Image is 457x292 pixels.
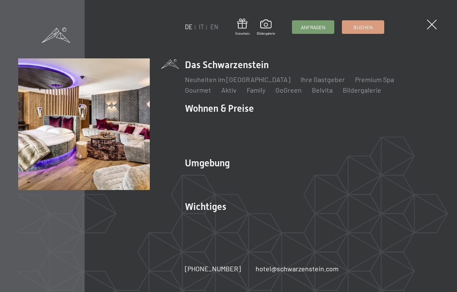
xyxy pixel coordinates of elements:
a: Gutschein [235,19,250,36]
span: [PHONE_NUMBER] [185,264,241,273]
a: Anfragen [292,21,334,33]
a: EN [210,23,218,30]
a: Ihre Gastgeber [300,75,345,83]
span: Buchen [353,24,373,31]
a: Bildergalerie [343,86,381,94]
span: Bildergalerie [257,31,275,36]
a: Gourmet [185,86,211,94]
a: Belvita [312,86,333,94]
a: [PHONE_NUMBER] [185,264,241,273]
a: Bildergalerie [257,19,275,36]
a: Buchen [342,21,384,33]
a: IT [199,23,204,30]
a: Family [247,86,265,94]
a: DE [185,23,193,30]
a: Premium Spa [355,75,394,83]
span: Gutschein [235,31,250,36]
span: Anfragen [301,24,325,31]
a: Aktiv [221,86,237,94]
a: hotel@schwarzenstein.com [256,264,339,273]
a: GoGreen [275,86,302,94]
a: Neuheiten im [GEOGRAPHIC_DATA] [185,75,290,83]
